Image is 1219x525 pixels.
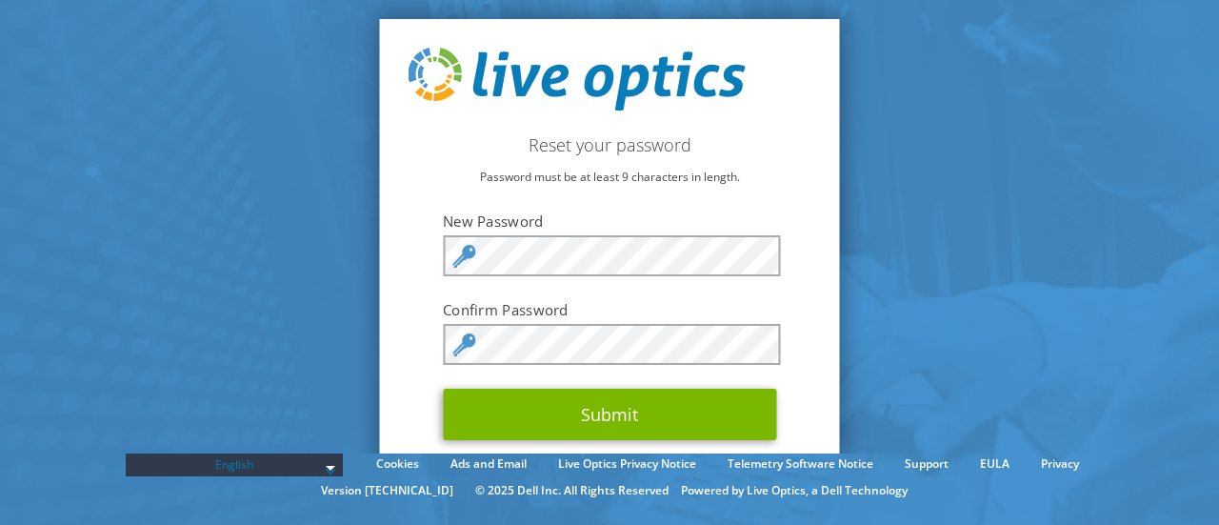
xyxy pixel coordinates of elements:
[409,134,811,155] h2: Reset your password
[713,454,888,475] a: Telemetry Software Notice
[1027,454,1093,475] a: Privacy
[135,454,333,476] span: English
[966,454,1024,475] a: EULA
[311,480,463,501] li: Version [TECHNICAL_ID]
[436,454,541,475] a: Ads and Email
[443,389,776,440] button: Submit
[443,212,776,231] label: New Password
[409,167,811,188] p: Password must be at least 9 characters in length.
[443,300,776,319] label: Confirm Password
[544,454,710,475] a: Live Optics Privacy Notice
[890,454,963,475] a: Support
[409,48,746,111] img: live_optics_svg.svg
[681,480,908,501] li: Powered by Live Optics, a Dell Technology
[362,454,433,475] a: Cookies
[466,480,678,501] li: © 2025 Dell Inc. All Rights Reserved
